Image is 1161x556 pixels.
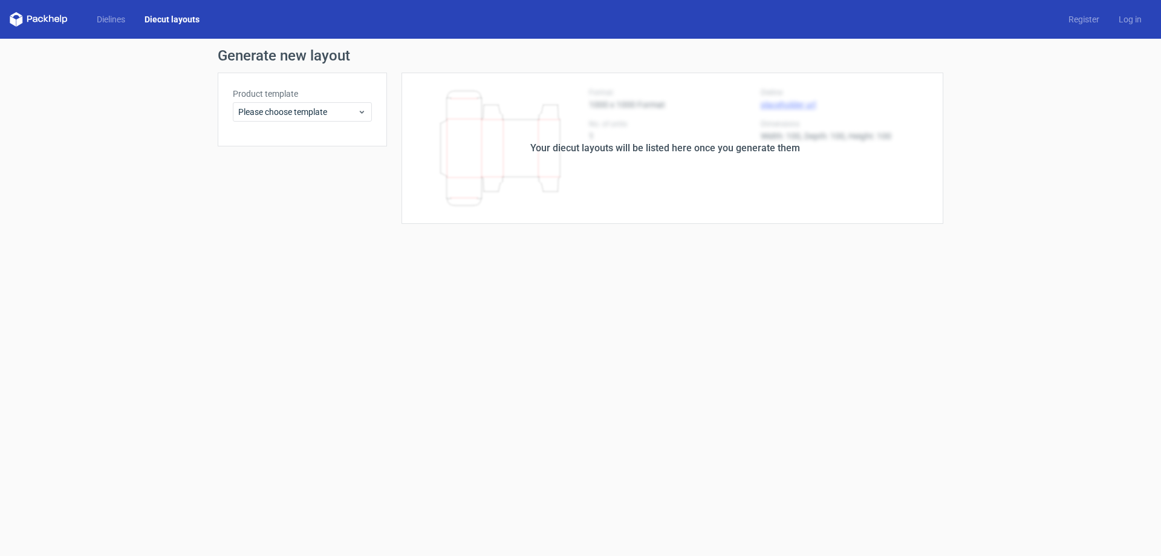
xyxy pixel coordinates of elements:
[238,106,357,118] span: Please choose template
[1059,13,1109,25] a: Register
[87,13,135,25] a: Dielines
[233,88,372,100] label: Product template
[530,141,800,155] div: Your diecut layouts will be listed here once you generate them
[1109,13,1151,25] a: Log in
[135,13,209,25] a: Diecut layouts
[218,48,943,63] h1: Generate new layout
